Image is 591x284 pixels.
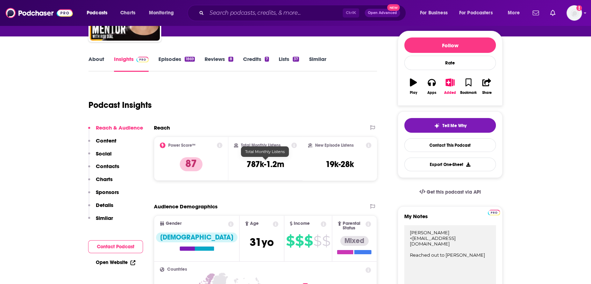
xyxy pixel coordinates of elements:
[6,6,73,20] img: Podchaser - Follow, Share and Rate Podcasts
[88,137,116,150] button: Content
[415,7,456,19] button: open menu
[420,8,448,18] span: For Business
[444,91,456,95] div: Added
[96,163,119,169] p: Contacts
[488,209,500,215] a: Pro website
[322,235,330,247] span: $
[96,202,113,208] p: Details
[279,56,299,72] a: Lists37
[265,57,269,62] div: 7
[404,118,496,133] button: tell me why sparkleTell Me Why
[459,74,477,99] button: Bookmark
[88,189,119,202] button: Sponsors
[247,159,284,169] h3: 787k-1.2m
[365,9,400,17] button: Open AdvancedNew
[460,91,477,95] div: Bookmark
[144,7,183,19] button: open menu
[154,203,218,210] h2: Audience Demographics
[343,221,364,230] span: Parental Status
[87,8,107,18] span: Podcasts
[503,7,528,19] button: open menu
[96,189,119,195] p: Sponsors
[309,56,326,72] a: Similar
[315,143,354,148] h2: New Episode Listens
[286,235,294,247] span: $
[547,7,558,19] a: Show notifications dropdown
[88,100,152,110] h1: Podcast Insights
[168,143,195,148] h2: Power Score™
[116,7,140,19] a: Charts
[88,202,113,215] button: Details
[404,138,496,152] a: Contact This Podcast
[207,7,343,19] input: Search podcasts, credits, & more...
[343,8,359,18] span: Ctrl K
[404,74,422,99] button: Play
[96,176,113,182] p: Charts
[149,8,174,18] span: Monitoring
[414,183,486,201] a: Get this podcast via API
[88,56,104,72] a: About
[567,5,582,21] img: User Profile
[180,157,202,171] p: 87
[250,235,274,249] span: 31 yo
[459,8,493,18] span: For Podcasters
[158,56,195,72] a: Episodes1869
[508,8,520,18] span: More
[205,56,233,72] a: Reviews8
[455,7,503,19] button: open menu
[567,5,582,21] span: Logged in as hmill
[478,74,496,99] button: Share
[387,4,400,11] span: New
[88,150,112,163] button: Social
[114,56,149,72] a: InsightsPodchaser Pro
[576,5,582,11] svg: Add a profile image
[404,56,496,70] div: Rate
[156,233,237,242] div: [DEMOGRAPHIC_DATA]
[228,57,233,62] div: 8
[434,123,440,129] img: tell me why sparkle
[326,159,354,169] h3: 19k-28k
[154,124,170,131] h2: Reach
[96,259,135,265] a: Open Website
[88,124,143,137] button: Reach & Audience
[488,210,500,215] img: Podchaser Pro
[427,91,436,95] div: Apps
[96,124,143,131] p: Reach & Audience
[340,236,369,246] div: Mixed
[313,235,321,247] span: $
[404,213,496,225] label: My Notes
[185,57,195,62] div: 1869
[245,149,285,154] span: Total Monthly Listens
[442,123,467,129] span: Tell Me Why
[422,74,441,99] button: Apps
[88,176,113,189] button: Charts
[166,221,181,226] span: Gender
[427,189,481,195] span: Get this podcast via API
[294,221,310,226] span: Income
[404,37,496,53] button: Follow
[293,57,299,62] div: 37
[194,5,413,21] div: Search podcasts, credits, & more...
[482,91,491,95] div: Share
[295,235,304,247] span: $
[96,215,113,221] p: Similar
[136,57,149,62] img: Podchaser Pro
[410,91,417,95] div: Play
[250,221,259,226] span: Age
[404,158,496,171] button: Export One-Sheet
[368,11,397,15] span: Open Advanced
[82,7,116,19] button: open menu
[241,143,280,148] h2: Total Monthly Listens
[120,8,135,18] span: Charts
[88,163,119,176] button: Contacts
[88,215,113,228] button: Similar
[441,74,459,99] button: Added
[304,235,313,247] span: $
[88,240,143,253] button: Contact Podcast
[243,56,269,72] a: Credits7
[530,7,542,19] a: Show notifications dropdown
[167,267,187,272] span: Countries
[96,137,116,144] p: Content
[567,5,582,21] button: Show profile menu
